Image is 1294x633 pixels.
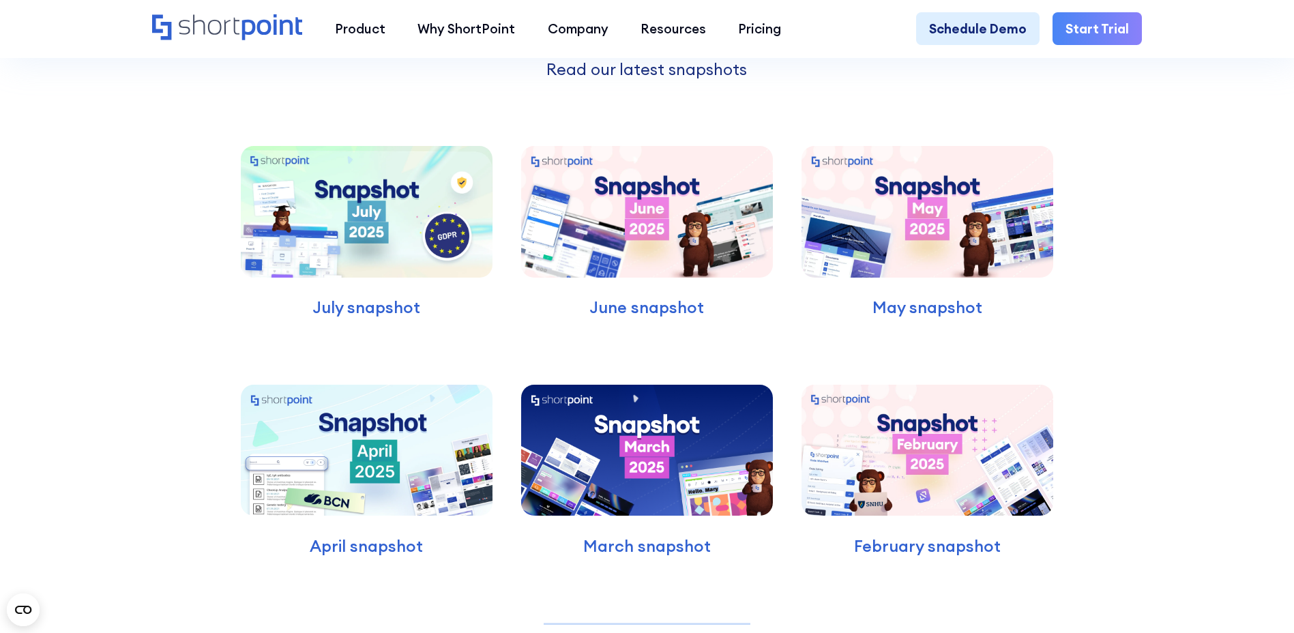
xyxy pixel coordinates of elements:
p: February snapshot [802,534,1053,559]
a: May snapshot [793,120,1061,319]
a: February snapshot [793,359,1061,558]
div: Why ShortPoint [417,19,515,38]
a: Start Trial [1053,12,1142,44]
a: Pricing [722,12,797,44]
a: Home [152,14,303,42]
a: Resources [624,12,722,44]
a: June snapshot [513,120,780,319]
a: Schedule Demo [916,12,1040,44]
a: April snapshot [233,359,500,558]
p: March snapshot [521,534,772,559]
button: Open CMP widget [7,593,40,626]
div: Resources [641,19,706,38]
p: June snapshot [521,295,772,320]
div: Company [548,19,608,38]
div: Product [335,19,385,38]
a: July snapshot [233,120,500,319]
p: April snapshot [241,534,492,559]
a: Why ShortPoint [402,12,531,44]
p: July snapshot [241,295,492,320]
iframe: Chat Widget [1226,568,1294,633]
a: Product [319,12,401,44]
p: Read our latest snapshots [392,57,902,82]
a: Company [531,12,624,44]
a: March snapshot [513,359,780,558]
div: Pricing [738,19,781,38]
p: May snapshot [802,295,1053,320]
